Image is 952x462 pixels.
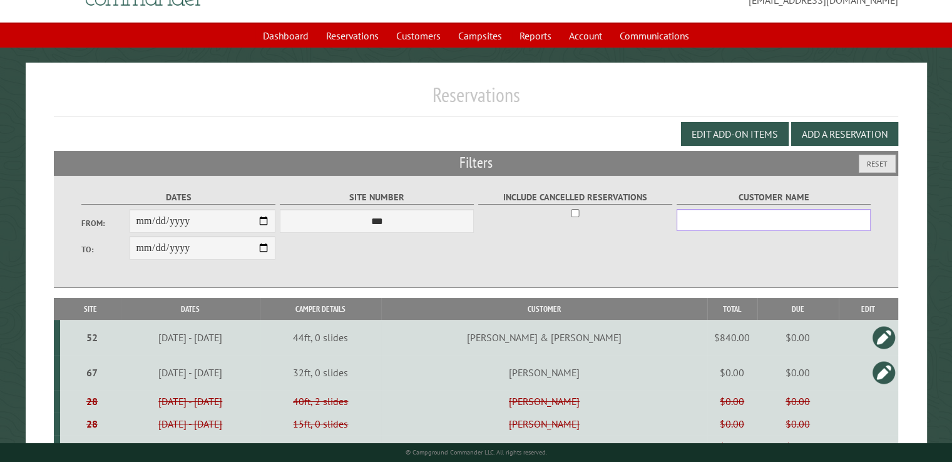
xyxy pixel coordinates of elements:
[381,355,707,390] td: [PERSON_NAME]
[81,244,130,255] label: To:
[451,24,509,48] a: Campsites
[512,24,559,48] a: Reports
[260,355,382,390] td: 32ft, 0 slides
[381,413,707,435] td: [PERSON_NAME]
[381,390,707,413] td: [PERSON_NAME]
[65,331,119,344] div: 52
[707,435,757,458] td: $0.00
[65,366,119,379] div: 67
[381,298,707,320] th: Customer
[707,413,757,435] td: $0.00
[677,190,871,205] label: Customer Name
[839,298,898,320] th: Edit
[707,298,757,320] th: Total
[757,435,839,458] td: $0.00
[54,151,898,175] h2: Filters
[81,217,130,229] label: From:
[707,355,757,390] td: $0.00
[81,190,276,205] label: Dates
[707,320,757,355] td: $840.00
[859,155,896,173] button: Reset
[757,355,839,390] td: $0.00
[757,320,839,355] td: $0.00
[757,413,839,435] td: $0.00
[123,395,258,408] div: [DATE] - [DATE]
[319,24,386,48] a: Reservations
[260,413,382,435] td: 15ft, 0 slides
[707,390,757,413] td: $0.00
[389,24,448,48] a: Customers
[757,298,839,320] th: Due
[478,190,673,205] label: Include Cancelled Reservations
[65,440,119,453] div: 42
[260,390,382,413] td: 40ft, 2 slides
[280,190,474,205] label: Site Number
[123,331,258,344] div: [DATE] - [DATE]
[561,24,610,48] a: Account
[65,395,119,408] div: 28
[381,320,707,355] td: [PERSON_NAME] & [PERSON_NAME]
[123,440,258,453] div: [DATE] - [DATE]
[121,298,260,320] th: Dates
[681,122,789,146] button: Edit Add-on Items
[54,83,898,117] h1: Reservations
[612,24,697,48] a: Communications
[791,122,898,146] button: Add a Reservation
[260,435,382,458] td: 32ft, 0 slides
[260,298,382,320] th: Camper Details
[381,435,707,458] td: [PERSON_NAME]
[65,418,119,430] div: 28
[757,390,839,413] td: $0.00
[260,320,382,355] td: 44ft, 0 slides
[406,448,547,456] small: © Campground Commander LLC. All rights reserved.
[60,298,121,320] th: Site
[123,418,258,430] div: [DATE] - [DATE]
[255,24,316,48] a: Dashboard
[123,366,258,379] div: [DATE] - [DATE]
